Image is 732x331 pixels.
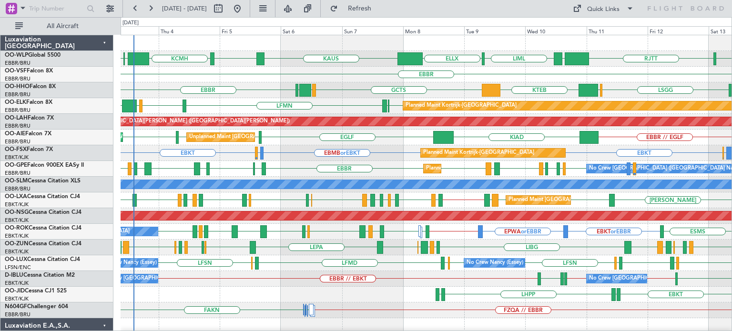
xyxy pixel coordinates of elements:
span: OO-LXA [5,194,27,200]
div: Sun 7 [342,26,403,35]
span: OO-ROK [5,225,29,231]
a: OO-LUXCessna Citation CJ4 [5,257,80,262]
a: OO-NSGCessna Citation CJ4 [5,210,81,215]
span: OO-LUX [5,257,27,262]
div: Tue 9 [464,26,525,35]
span: OO-ZUN [5,241,29,247]
a: EBBR/BRU [5,60,30,67]
a: OO-ELKFalcon 8X [5,100,52,105]
a: EBKT/KJK [5,201,29,208]
span: N604GF [5,304,27,310]
a: EBBR/BRU [5,75,30,82]
span: OO-JID [5,288,25,294]
a: EBKT/KJK [5,232,29,240]
a: EBBR/BRU [5,138,30,145]
span: OO-AIE [5,131,25,137]
div: Wed 10 [525,26,586,35]
span: OO-HHO [5,84,30,90]
button: All Aircraft [10,19,103,34]
div: Fri 12 [648,26,709,35]
div: No Crew Nancy (Essey) [100,256,157,270]
div: Fri 5 [220,26,281,35]
div: Wed 3 [98,26,159,35]
a: N604GFChallenger 604 [5,304,68,310]
div: Planned Maint [GEOGRAPHIC_DATA] ([GEOGRAPHIC_DATA] National) [508,193,681,207]
span: [DATE] - [DATE] [162,4,207,13]
a: OO-ZUNCessna Citation CJ4 [5,241,81,247]
button: Refresh [325,1,383,16]
a: EBBR/BRU [5,170,30,177]
a: OO-LXACessna Citation CJ4 [5,194,80,200]
a: OO-JIDCessna CJ1 525 [5,288,67,294]
span: OO-NSG [5,210,29,215]
a: OO-ROKCessna Citation CJ4 [5,225,81,231]
div: Mon 8 [403,26,464,35]
span: OO-ELK [5,100,26,105]
span: OO-VSF [5,68,27,74]
input: Trip Number [29,1,84,16]
a: OO-HHOFalcon 8X [5,84,56,90]
a: OO-SLMCessna Citation XLS [5,178,81,184]
a: EBBR/BRU [5,185,30,192]
div: [DATE] [122,19,139,27]
a: EBKT/KJK [5,248,29,255]
a: OO-GPEFalcon 900EX EASy II [5,162,84,168]
span: Refresh [340,5,380,12]
a: OO-AIEFalcon 7X [5,131,51,137]
a: EBBR/BRU [5,122,30,130]
div: Unplanned Maint [GEOGRAPHIC_DATA] ([GEOGRAPHIC_DATA] National) [189,130,368,144]
div: Thu 11 [587,26,648,35]
a: EBKT/KJK [5,295,29,302]
a: LFSN/ENC [5,264,31,271]
a: EBKT/KJK [5,217,29,224]
div: Sat 6 [281,26,342,35]
span: D-IBLU [5,272,23,278]
button: Quick Links [568,1,639,16]
a: EBBR/BRU [5,107,30,114]
span: OO-WLP [5,52,28,58]
span: OO-SLM [5,178,28,184]
div: Planned Maint Kortrijk-[GEOGRAPHIC_DATA] [423,146,534,160]
span: All Aircraft [25,23,101,30]
div: Thu 4 [159,26,220,35]
span: OO-LAH [5,115,28,121]
a: OO-VSFFalcon 8X [5,68,53,74]
div: Planned Maint [PERSON_NAME]-[GEOGRAPHIC_DATA][PERSON_NAME] ([GEOGRAPHIC_DATA][PERSON_NAME]) [8,114,290,129]
div: Quick Links [587,5,620,14]
div: No Crew Nancy (Essey) [467,256,523,270]
a: OO-LAHFalcon 7X [5,115,54,121]
span: OO-FSX [5,147,27,152]
a: EBKT/KJK [5,154,29,161]
a: OO-WLPGlobal 5500 [5,52,61,58]
a: D-IBLUCessna Citation M2 [5,272,75,278]
div: Planned Maint Kortrijk-[GEOGRAPHIC_DATA] [406,99,517,113]
div: Planned Maint [GEOGRAPHIC_DATA] ([GEOGRAPHIC_DATA] National) [426,161,599,176]
a: EBBR/BRU [5,311,30,318]
span: OO-GPE [5,162,27,168]
a: EBKT/KJK [5,280,29,287]
a: OO-FSXFalcon 7X [5,147,53,152]
a: EBBR/BRU [5,91,30,98]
